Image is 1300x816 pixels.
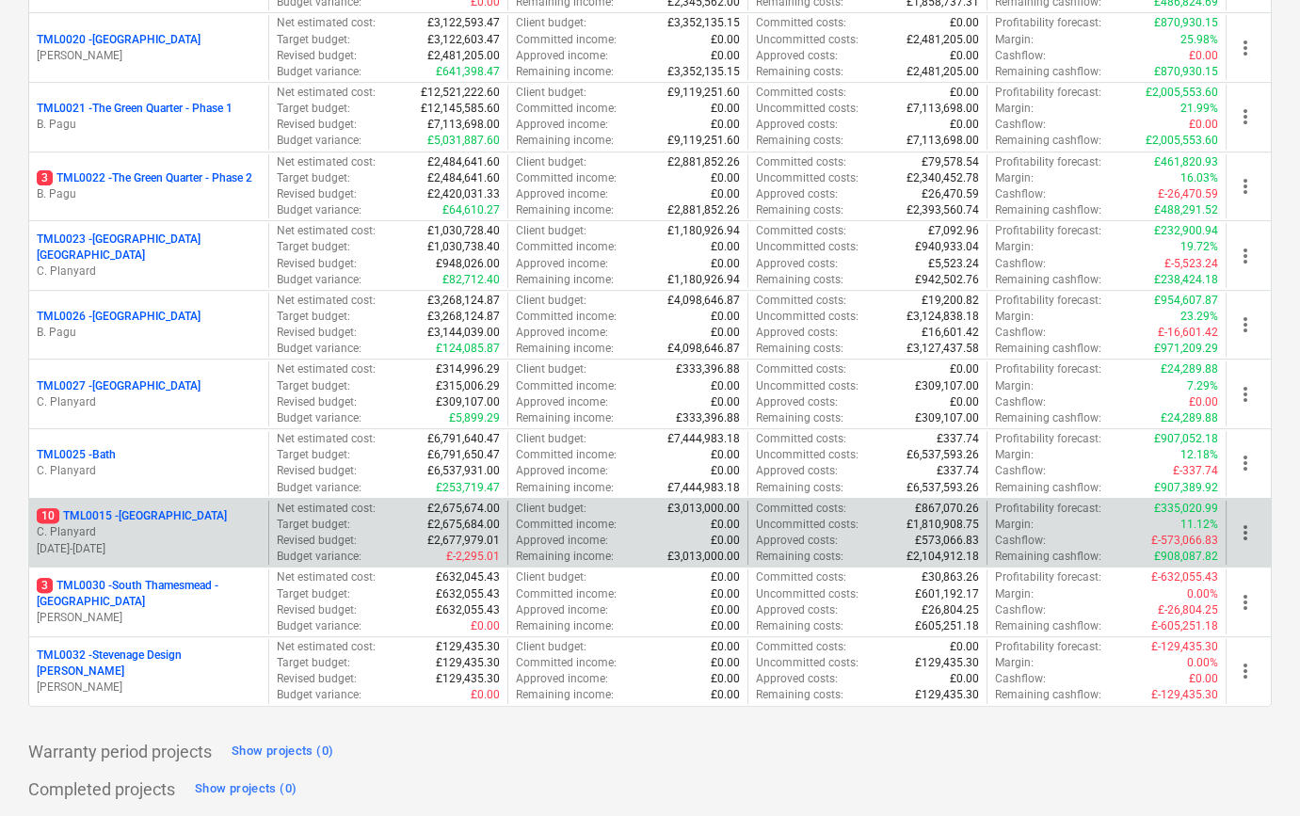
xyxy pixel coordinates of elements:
p: Remaining income : [516,133,614,149]
p: Committed costs : [756,154,846,170]
p: £6,537,593.26 [907,447,979,463]
p: Cashflow : [995,186,1046,202]
p: £0.00 [950,394,979,410]
p: Net estimated cost : [277,501,376,517]
div: Show projects (0) [195,778,297,800]
p: £907,052.18 [1154,431,1218,447]
p: Target budget : [277,517,350,533]
p: £1,810,908.75 [907,517,979,533]
p: B. Pagu [37,325,261,341]
p: Committed income : [516,447,617,463]
p: Approved income : [516,186,608,202]
p: Target budget : [277,447,350,463]
p: Remaining cashflow : [995,64,1101,80]
p: TML0030 - South Thamesmead - [GEOGRAPHIC_DATA] [37,578,261,610]
p: £314,996.29 [436,361,500,377]
p: [DATE] - [DATE] [37,541,261,557]
p: £309,107.00 [436,394,500,410]
p: £16,601.42 [922,325,979,341]
p: £0.00 [711,186,740,202]
p: Revised budget : [277,533,357,549]
p: Profitability forecast : [995,15,1101,31]
p: Remaining cashflow : [995,202,1101,218]
p: Target budget : [277,378,350,394]
p: 7.29% [1187,378,1218,394]
p: £5,523.24 [928,256,979,272]
p: £488,291.52 [1154,202,1218,218]
p: Committed income : [516,101,617,117]
p: Target budget : [277,170,350,186]
p: £867,070.26 [915,501,979,517]
p: TML0027 - [GEOGRAPHIC_DATA] [37,378,201,394]
p: [PERSON_NAME] [37,680,261,696]
p: Approved income : [516,48,608,64]
p: £0.00 [711,117,740,133]
p: £0.00 [1189,394,1218,410]
p: Committed costs : [756,361,846,377]
p: £2,005,553.60 [1146,133,1218,149]
p: £2,481,205.00 [907,32,979,48]
p: Remaining costs : [756,133,843,149]
p: £315,006.29 [436,378,500,394]
p: Client budget : [516,154,586,170]
p: Net estimated cost : [277,15,376,31]
p: Client budget : [516,361,586,377]
p: Target budget : [277,32,350,48]
div: Show projects (0) [232,741,333,762]
p: £0.00 [711,309,740,325]
p: £5,899.29 [449,410,500,426]
p: Revised budget : [277,48,357,64]
p: Committed costs : [756,293,846,309]
p: Margin : [995,378,1034,394]
p: Cashflow : [995,463,1046,479]
p: £3,268,124.87 [427,293,500,309]
p: TML0026 - [GEOGRAPHIC_DATA] [37,309,201,325]
p: Remaining cashflow : [995,133,1101,149]
p: Budget variance : [277,341,361,357]
p: £2,484,641.60 [427,170,500,186]
p: Margin : [995,170,1034,186]
p: Committed income : [516,309,617,325]
p: Remaining costs : [756,272,843,288]
p: Approved costs : [756,117,838,133]
p: £24,289.88 [1161,361,1218,377]
p: Net estimated cost : [277,223,376,239]
p: £0.00 [711,325,740,341]
p: Cashflow : [995,256,1046,272]
p: Remaining income : [516,480,614,496]
p: TML0015 - [GEOGRAPHIC_DATA] [37,508,227,524]
p: Committed costs : [756,85,846,101]
p: £2,481,205.00 [427,48,500,64]
p: TML0020 - [GEOGRAPHIC_DATA] [37,32,201,48]
p: £6,537,593.26 [907,480,979,496]
p: Profitability forecast : [995,154,1101,170]
div: 3TML0030 -South Thamesmead - [GEOGRAPHIC_DATA][PERSON_NAME] [37,578,261,626]
p: £2,675,684.00 [427,517,500,533]
p: Target budget : [277,239,350,255]
p: Committed costs : [756,501,846,517]
p: Net estimated cost : [277,154,376,170]
p: Approved costs : [756,325,838,341]
p: £333,396.88 [676,361,740,377]
p: Profitability forecast : [995,361,1101,377]
p: £-26,470.59 [1158,186,1218,202]
p: £3,122,603.47 [427,32,500,48]
p: Uncommitted costs : [756,101,859,117]
p: £335,020.99 [1154,501,1218,517]
p: £3,124,838.18 [907,309,979,325]
p: Uncommitted costs : [756,447,859,463]
div: TML0020 -[GEOGRAPHIC_DATA][PERSON_NAME] [37,32,261,64]
p: £0.00 [711,517,740,533]
span: more_vert [1234,37,1257,59]
p: £-5,523.24 [1164,256,1218,272]
p: C. Planyard [37,463,261,479]
span: more_vert [1234,313,1257,336]
p: £5,031,887.60 [427,133,500,149]
span: more_vert [1234,175,1257,198]
p: Remaining cashflow : [995,341,1101,357]
p: Profitability forecast : [995,223,1101,239]
p: Remaining income : [516,202,614,218]
span: more_vert [1234,105,1257,128]
p: Cashflow : [995,117,1046,133]
span: more_vert [1234,660,1257,682]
